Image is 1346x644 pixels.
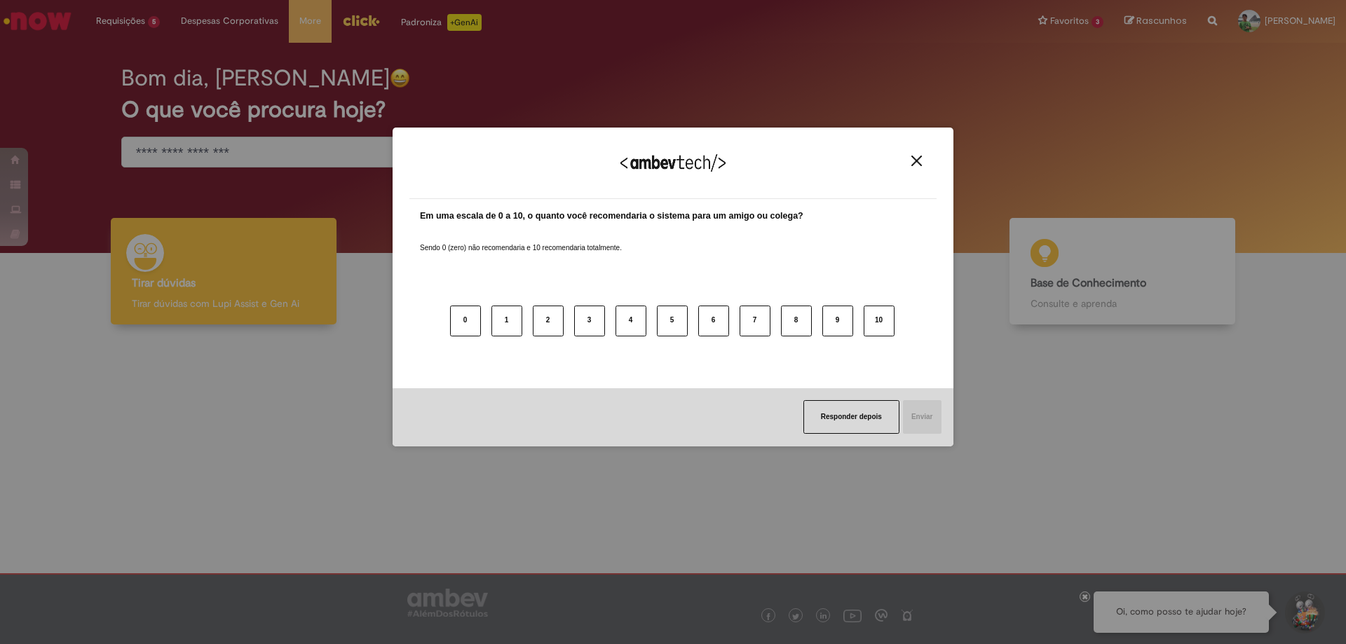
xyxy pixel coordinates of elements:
[420,210,803,223] label: Em uma escala de 0 a 10, o quanto você recomendaria o sistema para um amigo ou colega?
[740,306,770,336] button: 7
[911,156,922,166] img: Close
[864,306,895,336] button: 10
[450,306,481,336] button: 0
[803,400,899,434] button: Responder depois
[574,306,605,336] button: 3
[657,306,688,336] button: 5
[420,226,622,253] label: Sendo 0 (zero) não recomendaria e 10 recomendaria totalmente.
[616,306,646,336] button: 4
[822,306,853,336] button: 9
[781,306,812,336] button: 8
[491,306,522,336] button: 1
[620,154,726,172] img: Logo Ambevtech
[698,306,729,336] button: 6
[907,155,926,167] button: Close
[533,306,564,336] button: 2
